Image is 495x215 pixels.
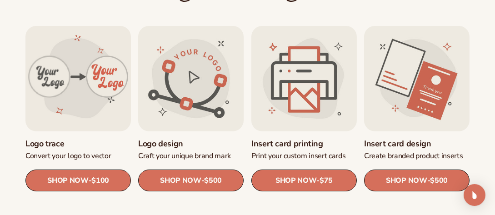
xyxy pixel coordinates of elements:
a: Logo trace [25,139,131,149]
span: SHOP NOW [275,176,316,185]
a: SHOP NOW- $500 [138,170,244,191]
span: $100 [91,176,109,185]
span: $500 [205,176,222,185]
a: Logo design [138,139,244,149]
a: SHOP NOW- $75 [251,170,357,191]
a: Insert card design [364,139,470,149]
span: SHOP NOW [160,176,201,185]
a: SHOP NOW- $100 [25,170,131,191]
div: Open Intercom Messenger [464,184,485,206]
span: SHOP NOW [47,176,88,185]
span: SHOP NOW [386,176,427,185]
span: $75 [320,176,333,185]
a: Insert card printing [251,139,357,149]
a: SHOP NOW- $500 [364,170,470,191]
span: $500 [430,176,448,185]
